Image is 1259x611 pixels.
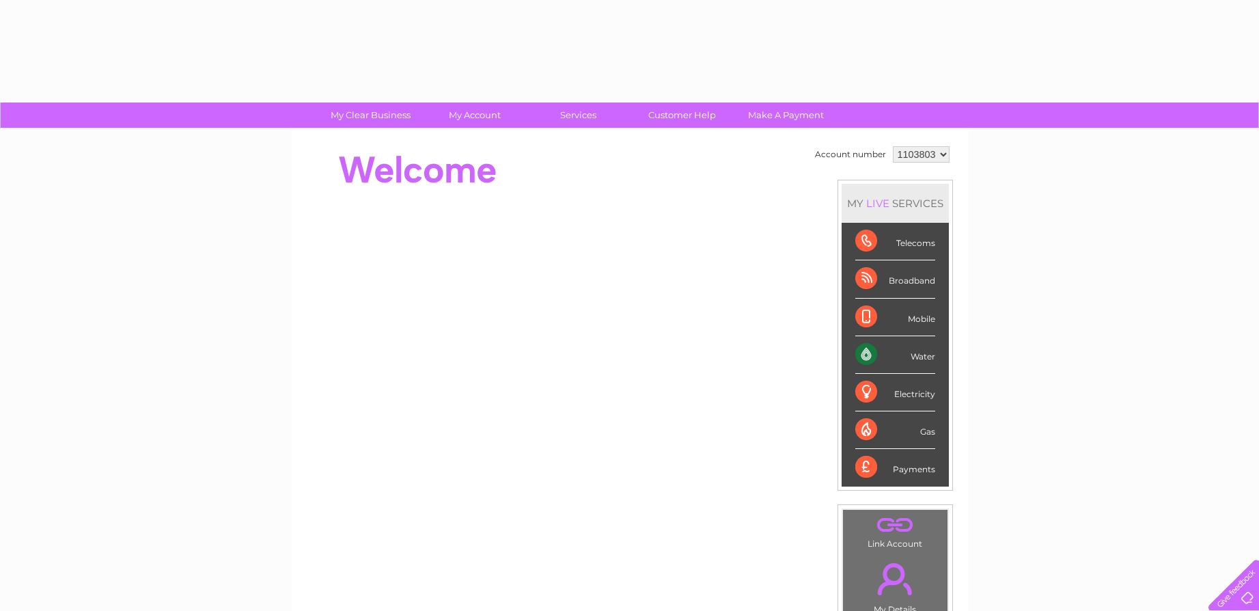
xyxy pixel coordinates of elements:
[863,197,892,210] div: LIVE
[855,260,935,298] div: Broadband
[855,411,935,449] div: Gas
[846,555,944,603] a: .
[842,509,948,552] td: Link Account
[730,103,842,128] a: Make A Payment
[846,513,944,537] a: .
[855,336,935,374] div: Water
[812,143,889,166] td: Account number
[855,449,935,486] div: Payments
[855,223,935,260] div: Telecoms
[418,103,531,128] a: My Account
[626,103,738,128] a: Customer Help
[855,374,935,411] div: Electricity
[522,103,635,128] a: Services
[842,184,949,223] div: MY SERVICES
[314,103,427,128] a: My Clear Business
[855,299,935,336] div: Mobile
